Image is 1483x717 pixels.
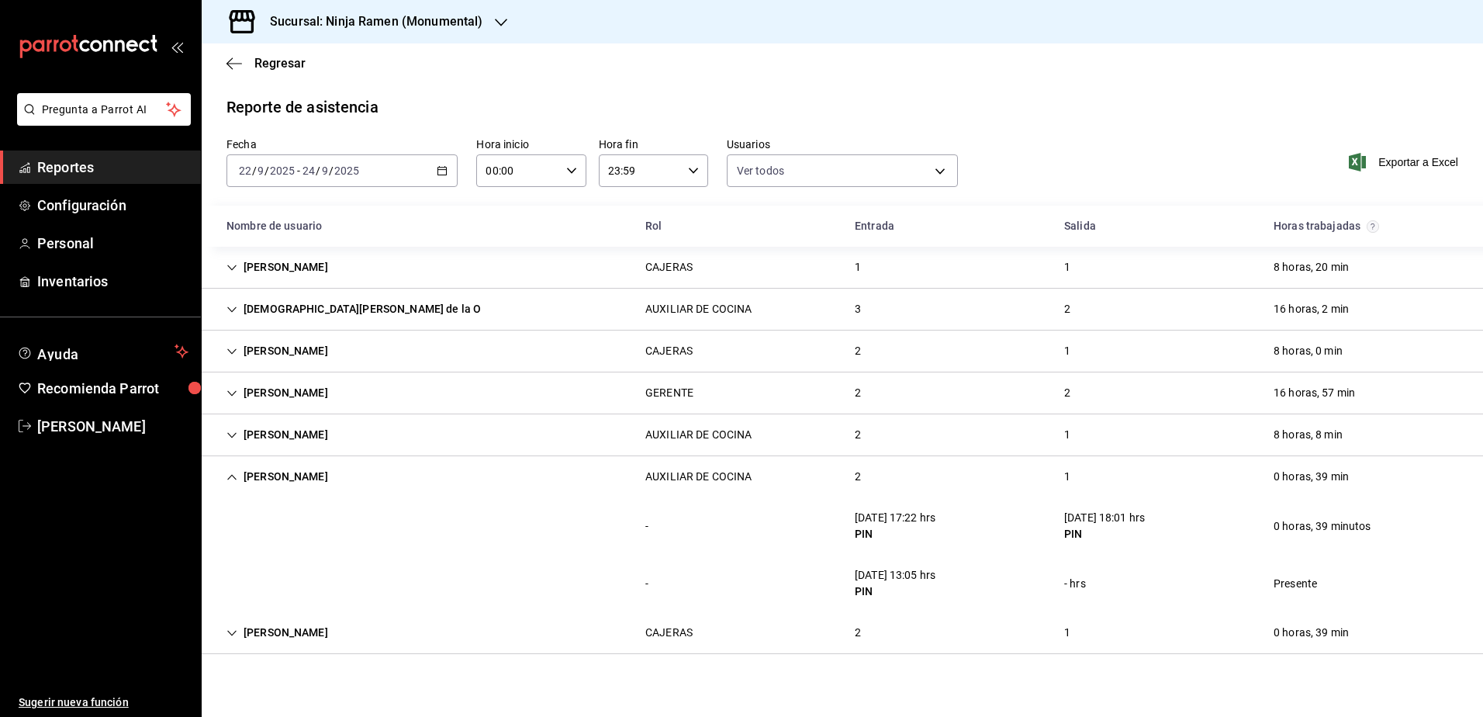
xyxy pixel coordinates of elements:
div: CAJERAS [645,259,693,275]
div: - hrs [1064,576,1086,592]
div: Row [202,497,1483,555]
span: / [316,165,320,177]
div: Cell [633,462,764,491]
label: Fecha [226,139,458,150]
div: Cell [633,337,705,365]
div: [DATE] 18:01 hrs [1064,510,1145,526]
div: PIN [855,526,935,542]
div: AUXILIAR DE COCINA [645,469,752,485]
span: Configuración [37,195,188,216]
div: Cell [1261,618,1361,647]
div: Cell [1052,504,1157,549]
div: Cell [1052,462,1083,491]
div: Row [202,331,1483,372]
div: Cell [633,618,705,647]
div: Row [202,414,1483,456]
div: Cell [633,253,705,282]
button: open_drawer_menu [171,40,183,53]
input: ---- [269,165,296,177]
div: Cell [633,379,706,407]
span: - [297,165,300,177]
span: / [264,165,269,177]
div: Reporte de asistencia [226,95,379,119]
div: Cell [842,504,948,549]
div: Row [202,456,1483,497]
div: AUXILIAR DE COCINA [645,301,752,317]
div: Cell [842,253,873,282]
button: Exportar a Excel [1352,153,1458,171]
button: Pregunta a Parrot AI [17,93,191,126]
div: Cell [1261,379,1367,407]
div: Row [202,289,1483,331]
div: Cell [214,379,341,407]
span: Personal [37,233,188,254]
div: Cell [1052,421,1083,449]
svg: El total de horas trabajadas por usuario es el resultado de la suma redondeada del registro de ho... [1367,220,1379,233]
div: Cell [214,577,239,590]
span: Recomienda Parrot [37,378,188,399]
span: Regresar [254,56,306,71]
div: Row [202,247,1483,289]
input: -- [302,165,316,177]
span: / [329,165,334,177]
div: GERENTE [645,385,693,401]
span: Sugerir nueva función [19,694,188,711]
div: Cell [633,570,661,598]
input: -- [257,165,264,177]
div: Row [202,555,1483,612]
div: Cell [1261,295,1361,324]
div: Cell [214,462,341,491]
div: Cell [1261,462,1361,491]
div: HeadCell [214,212,633,241]
div: Cell [842,295,873,324]
div: Cell [633,295,764,324]
div: Cell [214,253,341,282]
div: Cell [1261,512,1384,541]
div: Cell [1261,337,1355,365]
div: Cell [633,512,661,541]
span: Inventarios [37,271,188,292]
div: Cell [842,337,873,365]
div: Cell [842,561,948,606]
div: Cell [842,421,873,449]
div: PIN [855,584,935,600]
div: PIN [1064,526,1145,542]
div: HeadCell [1261,212,1471,241]
div: Cell [1052,570,1098,598]
div: - [645,518,648,535]
div: Cell [214,421,341,449]
button: Regresar [226,56,306,71]
h3: Sucursal: Ninja Ramen (Monumental) [258,12,482,31]
div: HeadCell [842,212,1052,241]
div: - [645,576,648,592]
div: Cell [214,337,341,365]
label: Usuarios [727,139,958,150]
div: Cell [1261,253,1361,282]
label: Hora inicio [476,139,586,150]
div: Cell [633,421,764,449]
div: [DATE] 13:05 hrs [855,567,935,584]
div: Cell [1261,421,1355,449]
div: Cell [1052,618,1083,647]
div: Row [202,372,1483,414]
span: Ver todos [737,163,784,178]
div: CAJERAS [645,625,693,641]
div: Cell [842,379,873,407]
div: Cell [214,295,493,324]
div: Cell [214,618,341,647]
div: Cell [1052,295,1083,324]
div: HeadCell [633,212,842,241]
input: -- [321,165,329,177]
span: Pregunta a Parrot AI [42,102,167,118]
div: Cell [1052,337,1083,365]
div: Container [202,206,1483,654]
label: Hora fin [599,139,708,150]
div: Cell [1052,253,1083,282]
div: Cell [214,520,239,532]
div: AUXILIAR DE COCINA [645,427,752,443]
div: Cell [842,462,873,491]
div: HeadCell [1052,212,1261,241]
div: Head [202,206,1483,247]
a: Pregunta a Parrot AI [11,113,191,129]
